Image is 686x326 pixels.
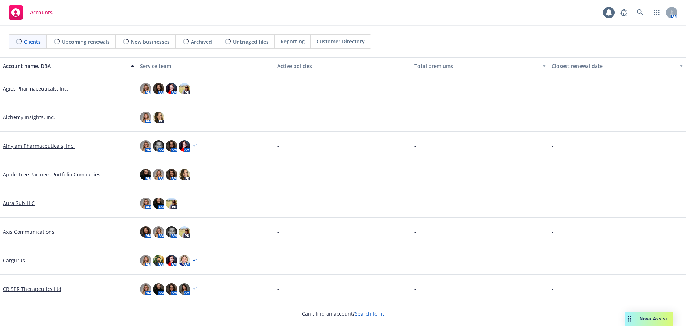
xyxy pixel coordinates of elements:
img: photo [140,140,151,152]
a: Search [633,5,647,20]
div: Active policies [277,62,409,70]
img: photo [166,169,177,180]
a: + 1 [193,258,198,263]
span: - [552,85,553,92]
img: photo [179,255,190,266]
img: photo [166,140,177,152]
img: photo [140,198,151,209]
button: Nova Assist [625,312,673,326]
span: - [414,257,416,264]
img: photo [166,226,177,238]
span: - [277,171,279,178]
button: Closest renewal date [549,57,686,74]
span: Untriaged files [233,38,269,45]
img: photo [140,255,151,266]
a: + 1 [193,287,198,291]
img: photo [166,283,177,295]
span: - [552,257,553,264]
img: photo [140,283,151,295]
div: Drag to move [625,312,634,326]
span: - [414,171,416,178]
span: - [414,228,416,235]
span: New businesses [131,38,170,45]
span: - [552,285,553,293]
span: - [414,142,416,150]
span: - [414,199,416,207]
a: Alnylam Pharmaceuticals, Inc. [3,142,75,150]
span: - [277,228,279,235]
img: photo [153,140,164,152]
img: photo [166,198,177,209]
span: - [552,228,553,235]
span: Reporting [280,38,305,45]
a: CRISPR Therapeutics Ltd [3,285,61,293]
img: photo [140,169,151,180]
img: photo [179,169,190,180]
span: Archived [191,38,212,45]
div: Closest renewal date [552,62,675,70]
a: Accounts [6,3,55,23]
span: - [414,113,416,121]
img: photo [179,140,190,152]
img: photo [179,83,190,94]
span: - [552,113,553,121]
a: Search for it [355,310,384,317]
span: Accounts [30,10,53,15]
span: - [277,142,279,150]
button: Active policies [274,57,412,74]
img: photo [153,112,164,123]
span: - [277,85,279,92]
img: photo [153,198,164,209]
img: photo [166,255,177,266]
img: photo [153,83,164,94]
span: Can't find an account? [302,310,384,317]
span: Customer Directory [317,38,365,45]
img: photo [179,283,190,295]
span: Upcoming renewals [62,38,110,45]
a: Aura Sub LLC [3,199,35,207]
a: Axis Communications [3,228,54,235]
img: photo [153,283,164,295]
img: photo [153,226,164,238]
img: photo [153,255,164,266]
span: - [277,113,279,121]
span: - [414,85,416,92]
a: Alchemy Insights, Inc. [3,113,55,121]
img: photo [140,83,151,94]
a: Agios Pharmaceuticals, Inc. [3,85,68,92]
a: Report a Bug [617,5,631,20]
span: - [552,142,553,150]
span: - [552,199,553,207]
a: Switch app [650,5,664,20]
button: Total premiums [412,57,549,74]
img: photo [140,112,151,123]
div: Total premiums [414,62,538,70]
a: + 1 [193,144,198,148]
a: Cargurus [3,257,25,264]
div: Service team [140,62,272,70]
img: photo [140,226,151,238]
img: photo [179,226,190,238]
span: - [414,285,416,293]
span: - [277,285,279,293]
img: photo [166,83,177,94]
span: - [552,171,553,178]
img: photo [153,169,164,180]
button: Service team [137,57,274,74]
span: - [277,257,279,264]
a: Apple Tree Partners Portfolio Companies [3,171,100,178]
span: Nova Assist [640,316,668,322]
div: Account name, DBA [3,62,126,70]
span: Clients [24,38,41,45]
span: - [277,199,279,207]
